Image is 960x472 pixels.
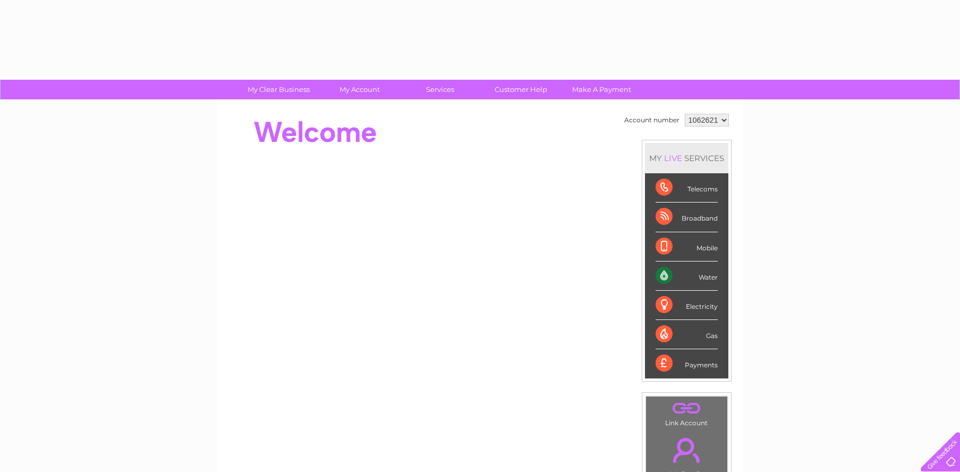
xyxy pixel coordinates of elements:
[649,399,725,418] a: .
[656,262,718,291] div: Water
[656,349,718,378] div: Payments
[235,80,322,99] a: My Clear Business
[622,111,682,129] td: Account number
[558,80,645,99] a: Make A Payment
[649,432,725,469] a: .
[656,203,718,232] div: Broadband
[656,291,718,320] div: Electricity
[316,80,403,99] a: My Account
[656,173,718,203] div: Telecoms
[645,396,728,429] td: Link Account
[396,80,484,99] a: Services
[645,143,728,173] div: MY SERVICES
[477,80,565,99] a: Customer Help
[656,320,718,349] div: Gas
[656,232,718,262] div: Mobile
[662,153,684,163] div: LIVE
